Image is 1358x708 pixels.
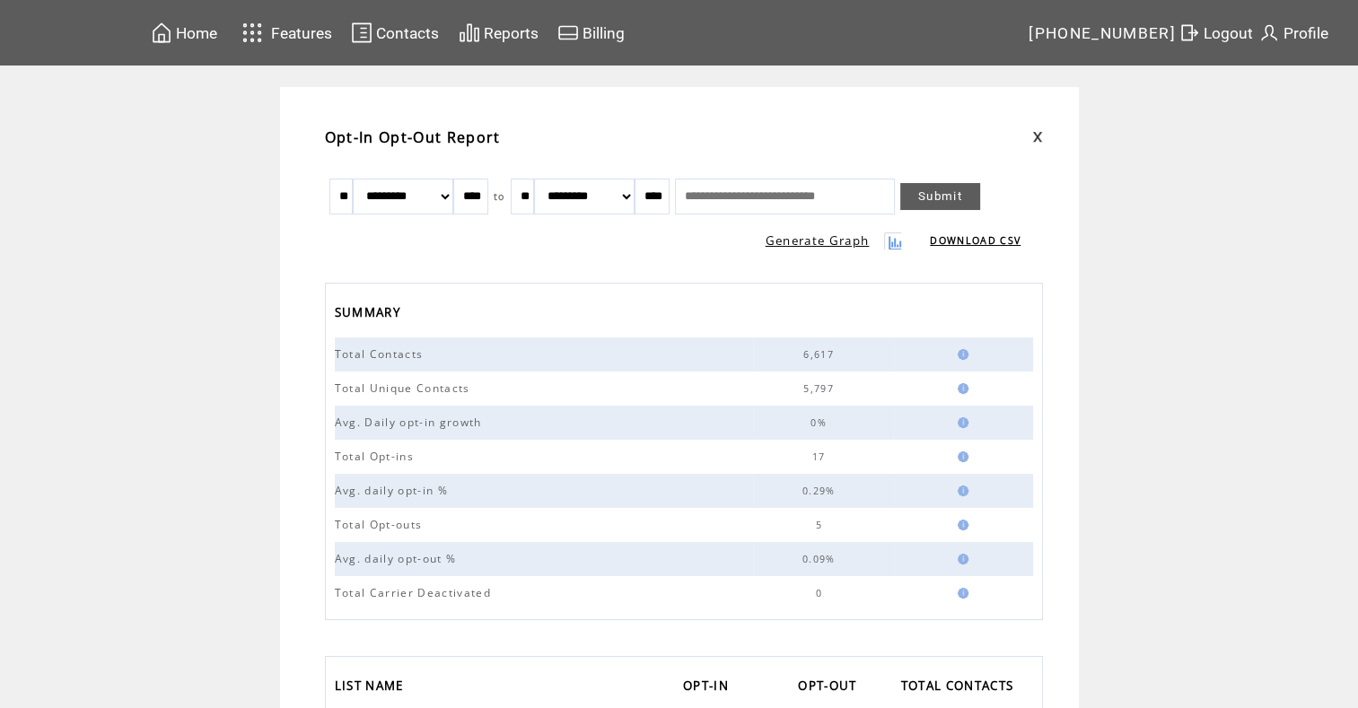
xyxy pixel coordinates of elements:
[1284,24,1328,42] span: Profile
[459,22,480,44] img: chart.svg
[335,449,418,464] span: Total Opt-ins
[952,588,968,599] img: help.gif
[901,673,1019,703] span: TOTAL CONTACTS
[815,587,826,599] span: 0
[335,346,428,362] span: Total Contacts
[325,127,501,147] span: Opt-In Opt-Out Report
[952,520,968,530] img: help.gif
[802,553,840,565] span: 0.09%
[335,551,461,566] span: Avg. daily opt-out %
[952,554,968,564] img: help.gif
[1029,24,1176,42] span: [PHONE_NUMBER]
[335,300,405,329] span: SUMMARY
[555,19,627,47] a: Billing
[335,517,427,532] span: Total Opt-outs
[798,673,861,703] span: OPT-OUT
[952,417,968,428] img: help.gif
[1256,19,1331,47] a: Profile
[335,415,486,430] span: Avg. Daily opt-in growth
[901,673,1023,703] a: TOTAL CONTACTS
[151,22,172,44] img: home.svg
[802,485,840,497] span: 0.29%
[798,673,865,703] a: OPT-OUT
[494,190,505,203] span: to
[484,24,539,42] span: Reports
[1176,19,1256,47] a: Logout
[930,234,1021,247] a: DOWNLOAD CSV
[271,24,332,42] span: Features
[766,232,870,249] a: Generate Graph
[952,485,968,496] img: help.gif
[803,382,838,395] span: 5,797
[148,19,220,47] a: Home
[952,451,968,462] img: help.gif
[456,19,541,47] a: Reports
[812,450,830,463] span: 17
[176,24,217,42] span: Home
[1204,24,1253,42] span: Logout
[810,416,831,429] span: 0%
[900,183,980,210] a: Submit
[803,348,838,361] span: 6,617
[237,18,268,48] img: features.svg
[815,519,826,531] span: 5
[683,673,738,703] a: OPT-IN
[234,15,336,50] a: Features
[1178,22,1200,44] img: exit.svg
[376,24,439,42] span: Contacts
[557,22,579,44] img: creidtcard.svg
[335,380,475,396] span: Total Unique Contacts
[952,383,968,394] img: help.gif
[952,349,968,360] img: help.gif
[1258,22,1280,44] img: profile.svg
[335,585,495,600] span: Total Carrier Deactivated
[583,24,625,42] span: Billing
[335,673,413,703] a: LIST NAME
[335,673,408,703] span: LIST NAME
[683,673,733,703] span: OPT-IN
[351,22,372,44] img: contacts.svg
[335,483,452,498] span: Avg. daily opt-in %
[348,19,442,47] a: Contacts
